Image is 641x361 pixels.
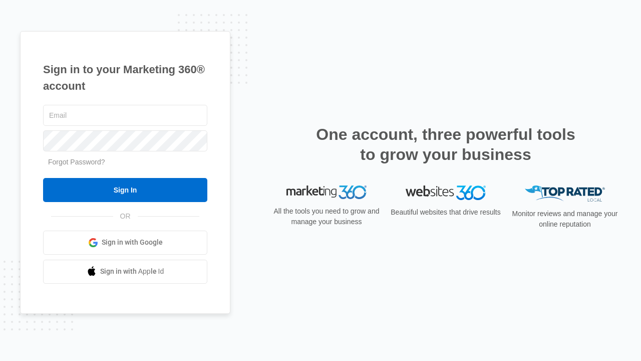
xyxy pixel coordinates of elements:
[286,186,367,200] img: Marketing 360
[113,211,138,222] span: OR
[43,61,207,94] h1: Sign in to your Marketing 360® account
[100,266,164,277] span: Sign in with Apple Id
[48,158,105,166] a: Forgot Password?
[43,260,207,284] a: Sign in with Apple Id
[509,209,621,230] p: Monitor reviews and manage your online reputation
[270,206,383,227] p: All the tools you need to grow and manage your business
[525,186,605,202] img: Top Rated Local
[43,105,207,126] input: Email
[102,237,163,248] span: Sign in with Google
[390,207,502,218] p: Beautiful websites that drive results
[43,178,207,202] input: Sign In
[43,231,207,255] a: Sign in with Google
[313,124,578,164] h2: One account, three powerful tools to grow your business
[406,186,486,200] img: Websites 360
